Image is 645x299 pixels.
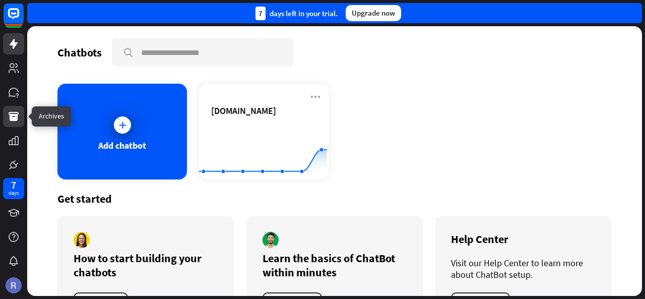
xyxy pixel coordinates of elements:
div: Chatbots [57,45,102,59]
div: How to start building your chatbots [74,251,218,279]
div: days left in your trial. [255,7,338,20]
div: Get started [57,192,612,206]
div: Add chatbot [98,140,146,151]
div: Upgrade now [346,5,401,21]
div: days [9,190,19,197]
img: author [74,232,90,248]
span: redsmmpanel.com [211,105,276,116]
button: Open LiveChat chat widget [8,4,38,34]
div: 7 [11,181,16,190]
img: author [263,232,279,248]
div: Visit our Help Center to learn more about ChatBot setup. [451,257,596,280]
div: Learn the basics of ChatBot within minutes [263,251,407,279]
a: 7 days [3,178,24,199]
div: 7 [255,7,266,20]
div: Help Center [451,232,596,246]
